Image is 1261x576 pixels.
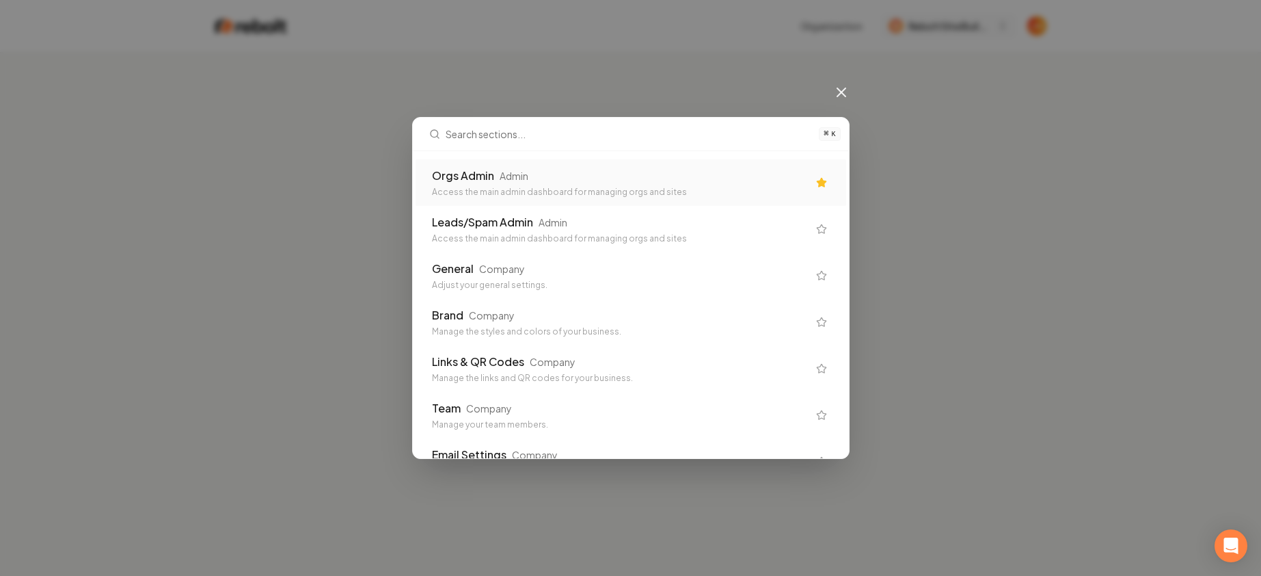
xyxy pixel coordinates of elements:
[432,280,808,291] div: Adjust your general settings.
[432,187,808,198] div: Access the main admin dashboard for managing orgs and sites
[432,168,494,184] div: Orgs Admin
[432,233,808,244] div: Access the main admin dashboard for managing orgs and sites
[432,400,461,417] div: Team
[446,118,811,150] input: Search sections...
[512,448,558,462] div: Company
[469,309,515,322] div: Company
[1215,529,1247,562] div: Open Intercom Messenger
[432,307,463,324] div: Brand
[466,402,512,415] div: Company
[413,151,849,458] div: Suggestions
[432,354,524,370] div: Links & QR Codes
[432,419,808,430] div: Manage your team members.
[432,261,474,277] div: General
[432,214,533,231] div: Leads/Spam Admin
[432,326,808,337] div: Manage the styles and colors of your business.
[539,215,567,229] div: Admin
[432,447,506,463] div: Email Settings
[432,373,808,384] div: Manage the links and QR codes for your business.
[530,355,575,369] div: Company
[479,262,525,276] div: Company
[500,169,528,183] div: Admin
